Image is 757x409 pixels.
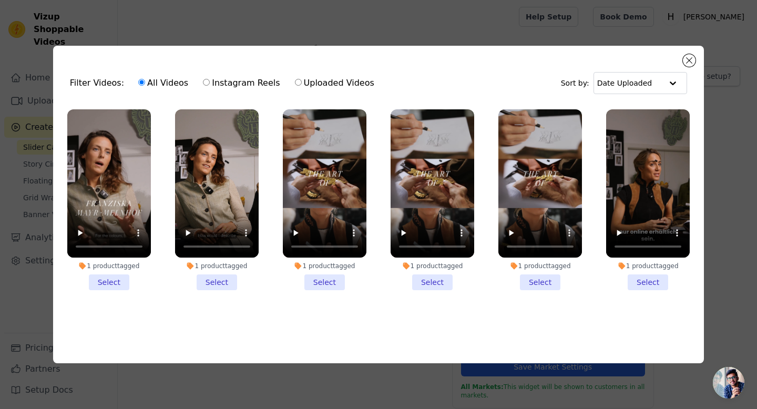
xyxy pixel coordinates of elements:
div: 1 product tagged [391,262,474,270]
div: Open chat [713,367,744,398]
div: 1 product tagged [283,262,366,270]
div: 1 product tagged [175,262,259,270]
div: Sort by: [561,72,688,94]
div: 1 product tagged [67,262,151,270]
div: 1 product tagged [606,262,690,270]
label: All Videos [138,76,189,90]
label: Uploaded Videos [294,76,375,90]
label: Instagram Reels [202,76,280,90]
div: Filter Videos: [70,71,380,95]
div: 1 product tagged [498,262,582,270]
button: Close modal [683,54,695,67]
